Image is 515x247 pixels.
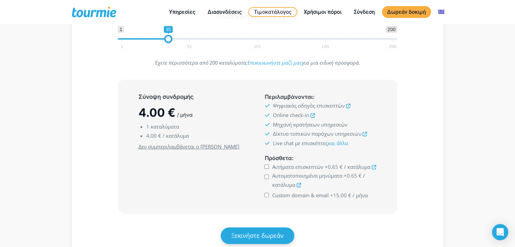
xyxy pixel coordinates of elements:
span: 35 [164,26,173,33]
span: Πρόσθετα [264,155,292,161]
span: 150 [320,45,330,48]
span: 4.00 € [146,132,161,139]
a: Χρήσιμοι πόροι [299,8,347,16]
h5: : [264,93,376,101]
span: +0.65 € [325,163,343,170]
span: +0.65 € [344,172,362,179]
span: 200 [388,45,398,48]
span: / κατάλυμα [163,132,189,139]
u: Δεν συμπεριλαμβάνεται ο [PERSON_NAME] [138,143,239,150]
h5: : [264,154,376,162]
span: Live chat με επισκέπτες [273,140,348,147]
a: Υπηρεσίες [164,8,200,16]
a: Ξεκινήστε δωρεάν [221,227,294,244]
span: Αιτήματα επισκεπτών [272,163,323,170]
span: Μηχανή κρατήσεων υπηρεσιών [273,121,347,128]
span: Περιλαμβάνονται [264,93,313,100]
h5: Σύνοψη συνδρομής [138,93,250,101]
a: Επικοινωνήστε μαζί μας [248,59,302,66]
span: 1 [146,123,149,130]
a: Σύνδεση [349,8,380,16]
span: καταλύματα [151,123,179,130]
span: Custom domain & email [272,192,329,199]
a: Τιμοκατάλογος [248,7,297,17]
span: Ψηφιακός οδηγός επισκεπτών [273,102,344,109]
span: Online check-in [273,112,309,118]
span: +15.00 € [330,192,351,199]
a: Αλλαγή σε [433,8,449,16]
span: 101 [253,45,262,48]
span: / μήνα [177,112,193,118]
span: Ξεκινήστε δωρεάν [231,231,284,240]
span: 51 [186,45,193,48]
span: 1 [118,26,124,33]
span: 1 [120,45,124,48]
span: 4.00 € [138,106,175,119]
span: / κατάλυμα [344,163,370,170]
span: Δίκτυο τοπικών παρόχων υπηρεσιών [273,130,361,137]
p: Έχετε περισσότερα από 200 καταλύματα; για μια ειδική προσφορά. [118,58,397,67]
span: Αυτοματοποιημένα μηνύματα [272,172,342,179]
a: και άλλα [327,140,348,147]
div: Open Intercom Messenger [492,224,508,240]
span: / μήνα [352,192,368,199]
a: Διασυνδέσεις [202,8,247,16]
span: 200 [386,26,397,33]
a: Δωρεάν δοκιμή [382,6,431,18]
